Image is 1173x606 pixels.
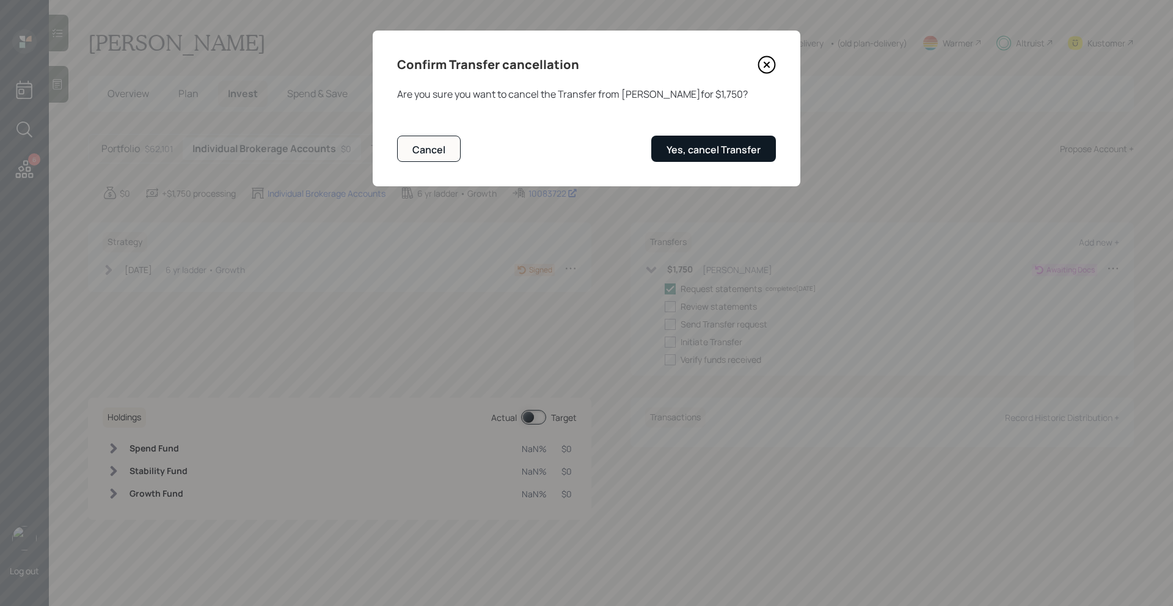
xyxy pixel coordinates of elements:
[397,136,461,162] button: Cancel
[397,55,579,75] h4: Confirm Transfer cancellation
[651,136,776,162] button: Yes, cancel Transfer
[412,143,445,156] div: Cancel
[667,143,761,156] div: Yes, cancel Transfer
[397,87,776,101] div: Are you sure you want to cancel the Transfer from [PERSON_NAME] for $1,750 ?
